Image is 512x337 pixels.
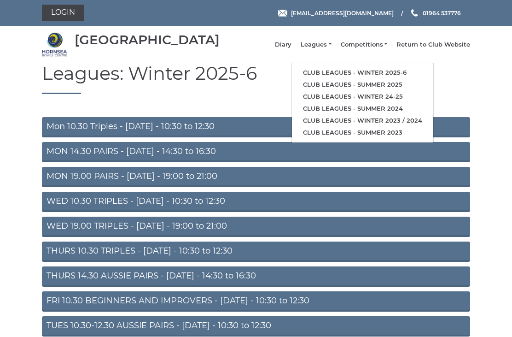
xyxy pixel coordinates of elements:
[292,91,433,103] a: Club leagues - Winter 24-25
[411,9,418,17] img: Phone us
[42,242,470,262] a: THURS 10.30 TRIPLES - [DATE] - 10:30 to 12:30
[42,63,470,94] h1: Leagues: Winter 2025-6
[42,291,470,312] a: FRI 10.30 BEGINNERS AND IMPROVERS - [DATE] - 10:30 to 12:30
[292,103,433,115] a: Club leagues - Summer 2024
[292,127,433,139] a: Club leagues - Summer 2023
[275,41,291,49] a: Diary
[42,32,67,57] img: Hornsea Bowls Centre
[292,79,433,91] a: Club leagues - Summer 2025
[42,266,470,287] a: THURS 14.30 AUSSIE PAIRS - [DATE] - 14:30 to 16:30
[42,142,470,162] a: MON 14.30 PAIRS - [DATE] - 14:30 to 16:30
[396,41,470,49] a: Return to Club Website
[278,10,287,17] img: Email
[410,9,461,18] a: Phone us 01964 537776
[423,9,461,16] span: 01964 537776
[42,167,470,187] a: MON 19.00 PAIRS - [DATE] - 19:00 to 21:00
[291,63,434,142] ul: Leagues
[292,115,433,127] a: Club leagues - Winter 2023 / 2024
[42,117,470,137] a: Mon 10.30 Triples - [DATE] - 10:30 to 12:30
[278,9,394,18] a: Email [EMAIL_ADDRESS][DOMAIN_NAME]
[292,67,433,79] a: Club leagues - Winter 2025-6
[291,9,394,16] span: [EMAIL_ADDRESS][DOMAIN_NAME]
[341,41,387,49] a: Competitions
[301,41,331,49] a: Leagues
[42,217,470,237] a: WED 19.00 TRIPLES - [DATE] - 19:00 to 21:00
[42,192,470,212] a: WED 10.30 TRIPLES - [DATE] - 10:30 to 12:30
[42,316,470,337] a: TUES 10.30-12.30 AUSSIE PAIRS - [DATE] - 10:30 to 12:30
[75,33,220,47] div: [GEOGRAPHIC_DATA]
[42,5,84,21] a: Login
